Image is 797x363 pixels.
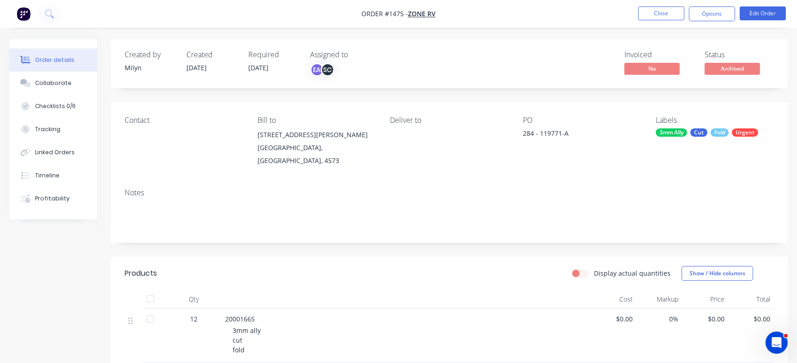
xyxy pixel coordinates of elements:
div: Qty [166,290,222,309]
span: No [624,63,680,74]
div: Checklists 0/6 [35,102,76,110]
div: Products [125,268,157,279]
div: Bill to [258,116,376,125]
button: Profitability [9,187,97,210]
div: PO [523,116,641,125]
button: Close [638,6,684,20]
div: Collaborate [35,79,72,87]
div: Cut [690,128,707,137]
button: Timeline [9,164,97,187]
div: Invoiced [624,50,694,59]
div: Total [728,290,774,309]
div: Cost [591,290,636,309]
div: [STREET_ADDRESS][PERSON_NAME] [258,128,376,141]
div: Created by [125,50,175,59]
div: Created [186,50,237,59]
div: 284 - 119771-A [523,128,638,141]
span: $0.00 [686,314,725,324]
button: Edit Order [740,6,786,20]
div: Assigned to [310,50,402,59]
div: Deliver to [390,116,509,125]
div: [GEOGRAPHIC_DATA], [GEOGRAPHIC_DATA], 4573 [258,141,376,167]
div: Required [248,50,299,59]
div: Markup [636,290,682,309]
div: 3mm Ally [656,128,687,137]
div: Notes [125,188,774,197]
div: Timeline [35,171,60,180]
div: Profitability [35,194,70,203]
span: [DATE] [248,63,269,72]
span: $0.00 [732,314,770,324]
div: Price [683,290,728,309]
button: Options [689,6,735,21]
div: Urgent [732,128,758,137]
span: $0.00 [594,314,633,324]
div: SC [321,63,335,77]
button: Show / Hide columns [682,266,753,281]
a: Zone RV [408,10,436,18]
div: Order details [35,56,74,64]
button: Order details [9,48,97,72]
span: 12 [190,314,198,324]
iframe: Intercom live chat [766,332,788,354]
img: Factory [17,7,30,21]
div: [STREET_ADDRESS][PERSON_NAME][GEOGRAPHIC_DATA], [GEOGRAPHIC_DATA], 4573 [258,128,376,167]
div: Contact [125,116,243,125]
button: Linked Orders [9,141,97,164]
button: Tracking [9,118,97,141]
span: 20001665 [225,315,255,323]
span: 3mm ally cut fold [233,326,261,354]
div: Fold [711,128,729,137]
button: EASC [310,63,335,77]
label: Display actual quantities [594,268,671,278]
div: Milyn [125,63,175,73]
span: 0% [640,314,678,324]
span: Archived [705,63,760,74]
div: Status [705,50,774,59]
div: Tracking [35,125,60,133]
button: Checklists 0/6 [9,95,97,118]
span: Order #1475 - [361,10,408,18]
button: Collaborate [9,72,97,95]
div: EA [310,63,324,77]
div: Linked Orders [35,148,75,157]
div: Labels [656,116,774,125]
span: [DATE] [186,63,207,72]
